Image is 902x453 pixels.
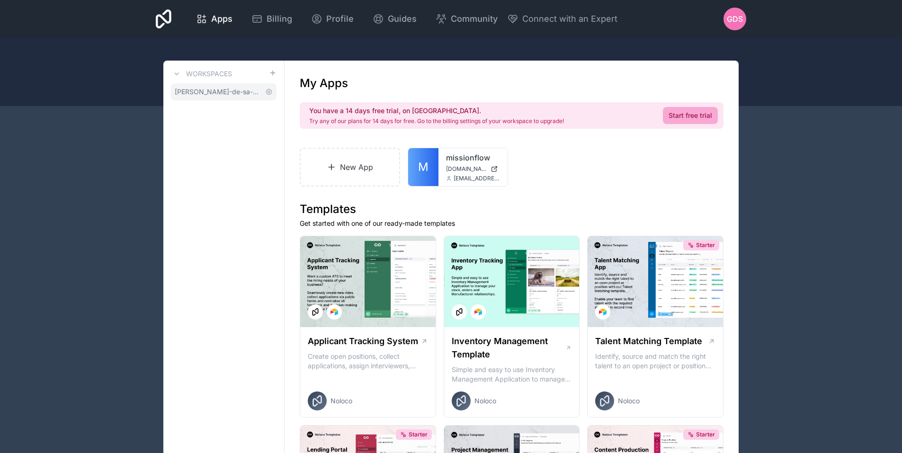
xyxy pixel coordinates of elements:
[696,241,715,249] span: Starter
[451,12,498,26] span: Community
[599,308,607,316] img: Airtable Logo
[300,76,348,91] h1: My Apps
[308,352,428,371] p: Create open positions, collect applications, assign interviewers, centralise candidate feedback a...
[522,12,617,26] span: Connect with an Expert
[408,148,438,186] a: M
[171,83,277,100] a: [PERSON_NAME]-de-sa-workspace
[452,335,565,361] h1: Inventory Management Template
[330,396,352,406] span: Noloco
[365,9,424,29] a: Guides
[188,9,240,29] a: Apps
[452,365,572,384] p: Simple and easy to use Inventory Management Application to manage your stock, orders and Manufact...
[211,12,232,26] span: Apps
[308,335,418,348] h1: Applicant Tracking System
[595,335,702,348] h1: Talent Matching Template
[300,219,723,228] p: Get started with one of our ready-made templates
[696,431,715,438] span: Starter
[474,308,482,316] img: Airtable Logo
[244,9,300,29] a: Billing
[300,148,400,187] a: New App
[618,396,640,406] span: Noloco
[595,352,715,371] p: Identify, source and match the right talent to an open project or position with our Talent Matchi...
[727,13,743,25] span: GDS
[330,308,338,316] img: Airtable Logo
[663,107,718,124] a: Start free trial
[309,106,564,115] h2: You have a 14 days free trial, on [GEOGRAPHIC_DATA].
[186,69,232,79] h3: Workspaces
[175,87,261,97] span: [PERSON_NAME]-de-sa-workspace
[446,165,487,173] span: [DOMAIN_NAME]
[326,12,354,26] span: Profile
[300,202,723,217] h1: Templates
[171,68,232,80] a: Workspaces
[454,175,500,182] span: [EMAIL_ADDRESS][DOMAIN_NAME]
[388,12,417,26] span: Guides
[267,12,292,26] span: Billing
[446,152,500,163] a: missionflow
[428,9,505,29] a: Community
[507,12,617,26] button: Connect with an Expert
[418,160,429,175] span: M
[309,117,564,125] p: Try any of our plans for 14 days for free. Go to the billing settings of your workspace to upgrade!
[304,9,361,29] a: Profile
[446,165,500,173] a: [DOMAIN_NAME]
[409,431,428,438] span: Starter
[474,396,496,406] span: Noloco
